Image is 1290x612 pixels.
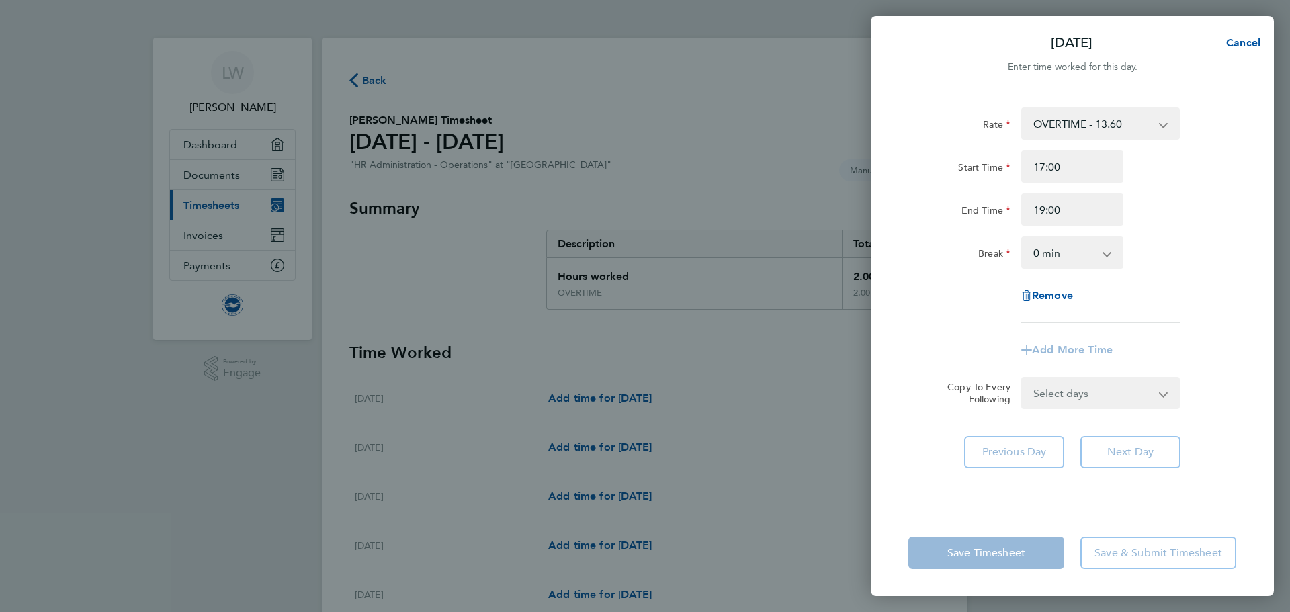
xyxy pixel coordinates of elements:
p: [DATE] [1051,34,1092,52]
label: Copy To Every Following [937,381,1010,405]
span: Cancel [1222,36,1260,49]
button: Remove [1021,290,1073,301]
input: E.g. 08:00 [1021,150,1123,183]
label: End Time [961,204,1010,220]
span: Remove [1032,289,1073,302]
button: Cancel [1205,30,1274,56]
input: E.g. 18:00 [1021,193,1123,226]
label: Break [978,247,1010,263]
label: Rate [983,118,1010,134]
label: Start Time [958,161,1010,177]
div: Enter time worked for this day. [871,59,1274,75]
